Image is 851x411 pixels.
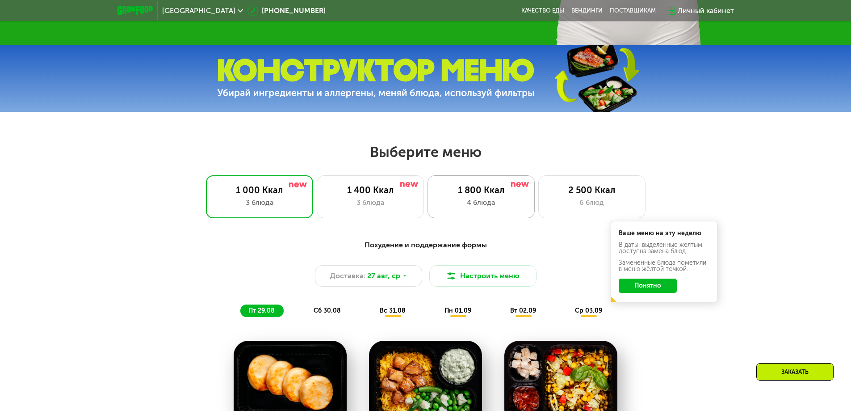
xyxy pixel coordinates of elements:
button: Настроить меню [429,265,537,287]
div: Ваше меню на эту неделю [619,230,710,237]
span: [GEOGRAPHIC_DATA] [162,7,235,14]
a: Качество еды [521,7,564,14]
a: Вендинги [571,7,603,14]
span: пт 29.08 [248,307,275,314]
span: вт 02.09 [510,307,536,314]
div: 1 800 Ккал [437,185,525,195]
button: Понятно [619,279,677,293]
h2: Выберите меню [29,143,822,161]
div: Похудение и поддержание формы [161,240,690,251]
span: Доставка: [330,271,365,281]
div: Заменённые блюда пометили в меню жёлтой точкой. [619,260,710,272]
div: 1 400 Ккал [326,185,415,195]
span: 27 авг, ср [367,271,400,281]
div: 2 500 Ккал [548,185,636,195]
div: поставщикам [610,7,656,14]
div: 6 блюд [548,197,636,208]
div: Заказать [756,363,834,381]
div: 4 блюда [437,197,525,208]
div: 3 блюда [215,197,304,208]
span: сб 30.08 [314,307,341,314]
div: 1 000 Ккал [215,185,304,195]
div: В даты, выделенные желтым, доступна замена блюд. [619,242,710,254]
a: [PHONE_NUMBER] [247,5,326,16]
div: 3 блюда [326,197,415,208]
span: ср 03.09 [575,307,602,314]
span: пн 01.09 [444,307,471,314]
span: вс 31.08 [380,307,406,314]
div: Личный кабинет [678,5,734,16]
